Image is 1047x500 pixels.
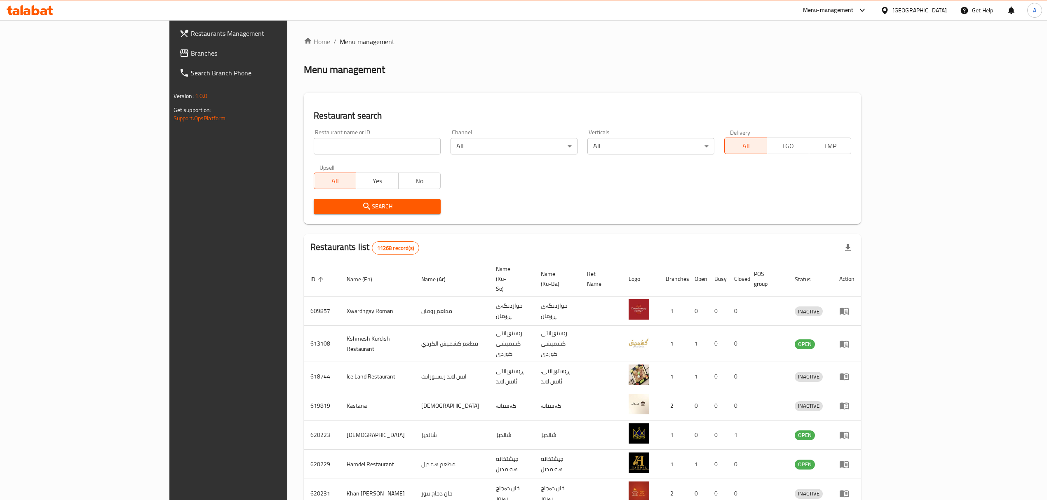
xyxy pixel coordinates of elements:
div: INACTIVE [795,489,823,499]
td: 0 [708,297,728,326]
img: Shandiz [629,423,649,444]
span: Name (Ku-Ba) [541,269,570,289]
div: Export file [838,238,858,258]
a: Search Branch Phone [173,63,344,83]
td: کەستانە [489,391,534,421]
span: Branches [191,48,338,58]
td: 1 [659,297,688,326]
label: Delivery [730,129,751,135]
span: Menu management [340,37,394,47]
span: INACTIVE [795,401,823,411]
div: All [451,138,577,154]
td: [DEMOGRAPHIC_DATA] [340,421,415,450]
button: Search [314,199,441,214]
td: 0 [708,326,728,362]
nav: breadcrumb [304,37,861,47]
td: Xwardngay Roman [340,297,415,326]
div: Menu [839,306,855,316]
td: 1 [659,421,688,450]
td: 0 [708,421,728,450]
td: جيشتخانه هه مديل [534,450,580,479]
td: شانديز [534,421,580,450]
span: TGO [770,140,806,152]
td: جيشتخانه هه مديل [489,450,534,479]
label: Upsell [319,164,335,170]
td: مطعم رومان [415,297,489,326]
td: Kastana [340,391,415,421]
th: Closed [728,262,747,297]
div: Total records count [372,241,419,255]
span: A [1033,6,1036,15]
span: TMP [812,140,848,152]
img: Kshmesh Kurdish Restaurant [629,332,649,353]
td: خواردنگەی ڕۆمان [534,297,580,326]
div: Menu-management [803,5,854,15]
td: 0 [708,450,728,479]
td: ڕێستۆرانتی ئایس لاند [489,362,534,391]
td: ايس لاند ريستورانت [415,362,489,391]
span: Name (Ar) [421,274,456,284]
td: مطعم كشميش الكردي [415,326,489,362]
th: Logo [622,262,659,297]
th: Open [688,262,708,297]
td: 1 [728,421,747,450]
span: OPEN [795,430,815,440]
td: 0 [688,421,708,450]
span: No [402,175,437,187]
a: Restaurants Management [173,23,344,43]
td: کەستانە [534,391,580,421]
td: 0 [728,362,747,391]
td: 0 [728,391,747,421]
span: All [728,140,763,152]
span: Ref. Name [587,269,612,289]
td: Hamdel Restaurant [340,450,415,479]
h2: Restaurants list [310,241,419,255]
td: رێستۆرانتی کشمیشى كوردى [489,326,534,362]
td: 1 [659,450,688,479]
th: Branches [659,262,688,297]
td: 1 [659,362,688,391]
span: Name (Ku-So) [496,264,524,294]
td: مطعم همديل [415,450,489,479]
span: Search [320,201,434,212]
td: 0 [708,362,728,391]
div: OPEN [795,339,815,349]
span: Search Branch Phone [191,68,338,78]
td: 0 [728,297,747,326]
img: Hamdel Restaurant [629,452,649,473]
img: Xwardngay Roman [629,299,649,320]
div: OPEN [795,460,815,470]
td: رێستۆرانتی کشمیشى كوردى [534,326,580,362]
span: Get support on: [174,105,211,115]
div: Menu [839,430,855,440]
td: .ڕێستۆرانتی ئایس لاند [534,362,580,391]
td: 1 [688,362,708,391]
span: Yes [359,175,395,187]
span: POS group [754,269,778,289]
span: All [317,175,353,187]
td: شانديز [415,421,489,450]
img: Ice Land Restaurant [629,364,649,385]
span: Version: [174,91,194,101]
td: شانديز [489,421,534,450]
h2: Menu management [304,63,385,76]
div: Menu [839,401,855,411]
td: Ice Land Restaurant [340,362,415,391]
div: INACTIVE [795,372,823,382]
a: Support.OpsPlatform [174,113,226,124]
span: INACTIVE [795,307,823,316]
img: Kastana [629,394,649,414]
a: Branches [173,43,344,63]
div: All [587,138,714,154]
button: All [314,173,356,189]
td: Kshmesh Kurdish Restaurant [340,326,415,362]
th: Action [833,262,861,297]
span: 1.0.0 [195,91,208,101]
div: Menu [839,459,855,469]
td: خواردنگەی ڕۆمان [489,297,534,326]
h2: Restaurant search [314,110,851,122]
div: Menu [839,488,855,498]
div: OPEN [795,430,815,440]
td: 0 [688,297,708,326]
